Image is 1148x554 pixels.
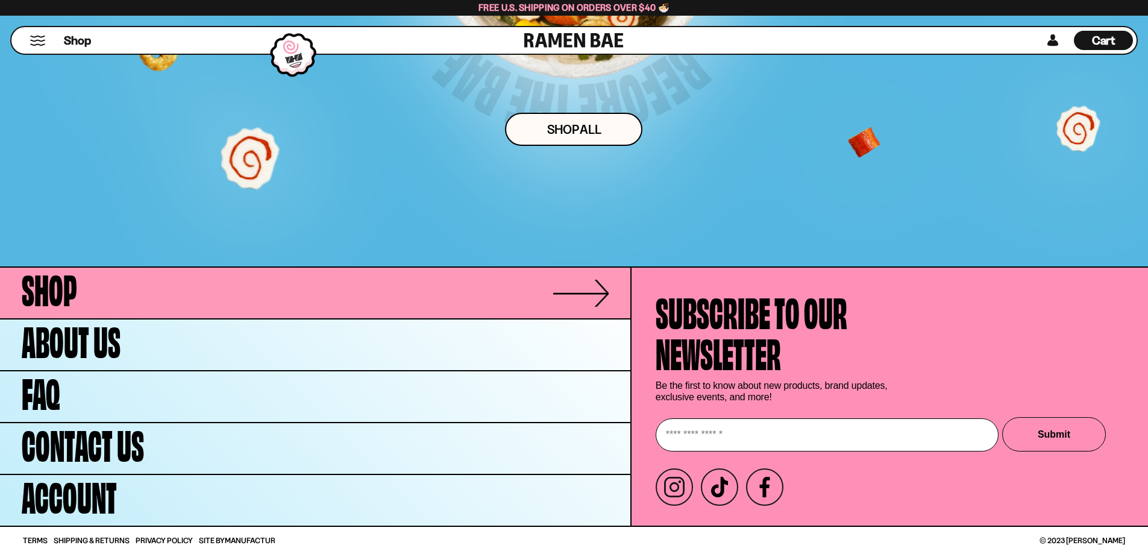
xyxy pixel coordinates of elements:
span: Shop [64,33,91,49]
div: Cart [1074,27,1133,54]
span: Cart [1092,33,1115,48]
span: FAQ [22,370,60,411]
a: Privacy Policy [136,537,193,544]
button: Submit [1002,417,1106,452]
p: Be the first to know about new products, brand updates, exclusive events, and more! [656,380,897,403]
h4: Subscribe to our newsletter [656,289,847,371]
span: Shop [22,266,77,307]
span: Account [22,474,117,515]
button: Mobile Menu Trigger [30,36,46,46]
span: Free U.S. Shipping on Orders over $40 🍜 [478,2,670,13]
span: Contact Us [22,422,144,463]
a: Shipping & Returns [54,537,130,544]
a: Terms [23,537,48,544]
input: Enter your email [656,418,999,452]
span: Site By [199,537,275,544]
span: © 2023 [PERSON_NAME] [1040,537,1125,544]
span: About Us [22,318,121,359]
a: Shop ALl [505,113,642,146]
a: Manufactur [225,535,275,545]
a: Shop [64,31,91,50]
